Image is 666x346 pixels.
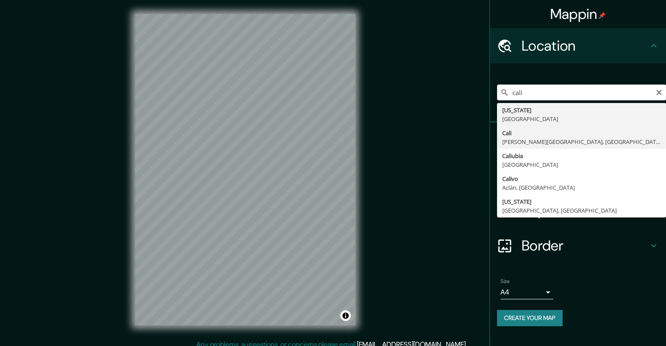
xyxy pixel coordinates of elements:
div: Caliubia [502,151,661,160]
div: Layout [490,193,666,228]
div: Border [490,228,666,263]
h4: Mappin [550,5,606,23]
div: [GEOGRAPHIC_DATA] [502,114,661,123]
label: Size [500,278,510,285]
input: Pick your city or area [497,85,666,100]
div: [PERSON_NAME][GEOGRAPHIC_DATA], [GEOGRAPHIC_DATA] [502,137,661,146]
h4: Location [522,37,648,55]
div: [GEOGRAPHIC_DATA], [GEOGRAPHIC_DATA] [502,206,661,215]
div: Aclán, [GEOGRAPHIC_DATA] [502,183,661,192]
div: [GEOGRAPHIC_DATA] [502,160,661,169]
button: Clear [655,88,662,96]
div: Calivo [502,174,661,183]
div: Style [490,158,666,193]
div: [US_STATE] [502,197,661,206]
h4: Layout [522,202,648,219]
button: Create your map [497,310,563,326]
h4: Border [522,237,648,254]
div: A4 [500,285,553,299]
button: Toggle attribution [340,310,351,321]
div: Location [490,28,666,63]
div: [US_STATE] [502,106,661,114]
img: pin-icon.png [599,12,606,19]
div: Pins [490,122,666,158]
canvas: Map [135,14,355,325]
div: Cali [502,129,661,137]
